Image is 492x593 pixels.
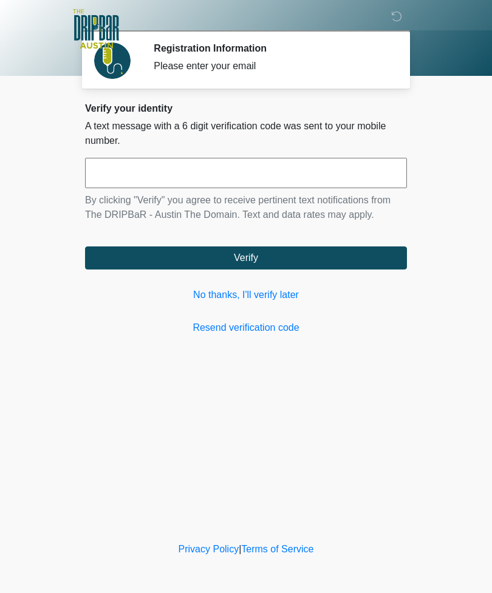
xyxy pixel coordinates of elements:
[85,119,407,148] p: A text message with a 6 digit verification code was sent to your mobile number.
[179,544,239,554] a: Privacy Policy
[94,42,131,79] img: Agent Avatar
[85,246,407,269] button: Verify
[239,544,241,554] a: |
[241,544,313,554] a: Terms of Service
[85,288,407,302] a: No thanks, I'll verify later
[73,9,119,49] img: The DRIPBaR - Austin The Domain Logo
[85,103,407,114] h2: Verify your identity
[85,320,407,335] a: Resend verification code
[154,59,389,73] div: Please enter your email
[85,193,407,222] p: By clicking "Verify" you agree to receive pertinent text notifications from The DRIPBaR - Austin ...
